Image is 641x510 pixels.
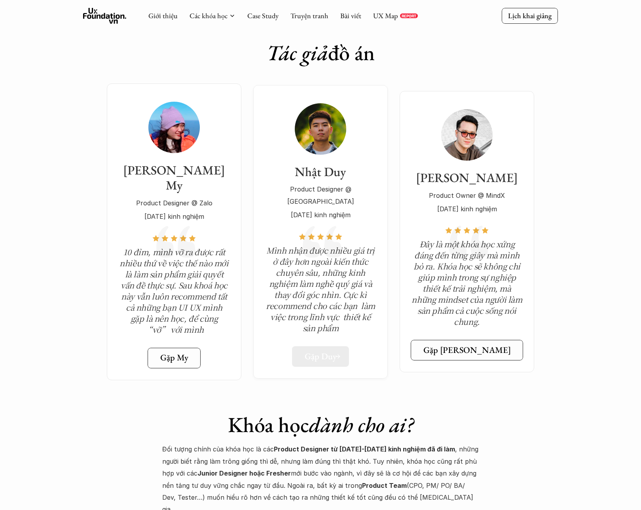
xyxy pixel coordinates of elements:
h1: đồ án [162,40,479,66]
h3: Nhật Duy [265,164,376,179]
p: REPORT [402,13,416,18]
strong: Product Team [362,482,407,489]
a: Bài viết [340,11,361,20]
a: Case Study [247,11,279,20]
a: Gặp [PERSON_NAME] [411,340,523,360]
a: Gặp Duy [292,346,349,367]
p: Product Designer @ Zalo [119,197,229,209]
a: Truyện tranh [290,11,328,20]
em: Mình nhận được nhiều giá trị ở đây hơn ngoài kiến thức chuyên sâu, những kinh nghiệm làm nghề quý... [266,245,377,334]
em: Tác giả [267,39,328,66]
p: [DATE] kinh nghiệm [119,210,229,222]
p: Lịch khai giảng [508,11,552,20]
h1: Khóa học [162,412,479,438]
a: REPORT [400,13,418,18]
h5: Gặp [PERSON_NAME] [423,345,511,355]
p: Product Owner @ MindX [412,190,522,201]
a: Các khóa học [190,11,228,20]
h3: [PERSON_NAME] My [119,163,229,193]
em: dành cho ai? [309,411,413,438]
strong: Junior Designer hoặc Fresher [197,469,291,477]
a: UX Map [373,11,398,20]
a: Giới thiệu [148,11,178,20]
p: [DATE] kinh nghiệm [412,203,522,215]
h5: Gặp My [160,353,188,363]
em: Đây là một khóa học xứng đáng đến từng giây mà mình bỏ ra. Khóa học sẽ không chỉ giúp mình trong ... [412,238,524,327]
h5: Gặp Duy [305,351,337,361]
a: Gặp My [148,348,201,368]
a: Lịch khai giảng [502,8,558,23]
em: 10 đỉm, mình vỡ ra được rất nhiều thứ về việc thế nào mới là làm sản phẩm giải quyết vấn đề thực ... [119,246,230,335]
h3: [PERSON_NAME] [412,170,522,185]
p: Product Designer @ [GEOGRAPHIC_DATA] [265,183,376,207]
p: [DATE] kinh nghiệm [265,209,376,221]
strong: Product Designer từ [DATE]-[DATE] kinh nghiệm đã đi làm [274,445,455,453]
